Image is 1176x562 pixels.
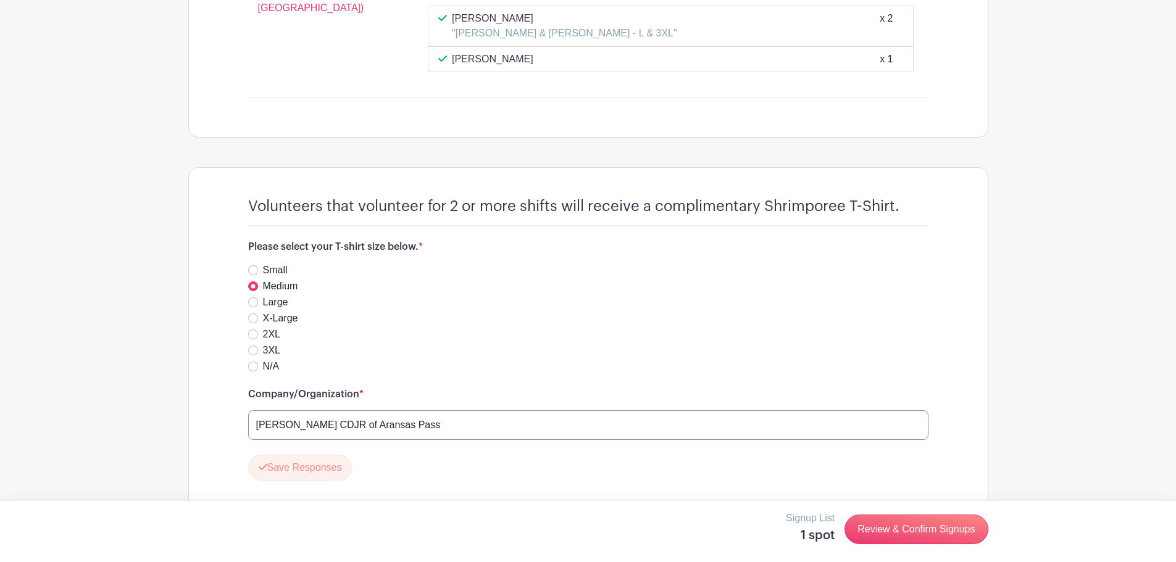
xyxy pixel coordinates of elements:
h4: Volunteers that volunteer for 2 or more shifts will receive a complimentary Shrimporee T-Shirt. [248,197,899,215]
p: [PERSON_NAME] [452,11,677,26]
a: Review & Confirm Signups [844,514,988,544]
p: [PERSON_NAME] [452,52,533,67]
input: Type your answer [248,410,928,440]
div: x 2 [880,11,893,41]
label: Large [263,295,288,310]
h6: Please select your T-shirt size below. [248,241,928,253]
button: Save Responses [248,455,352,481]
label: 2XL [263,327,280,342]
label: Small [263,263,288,278]
label: Medium [263,279,298,294]
label: N/A [263,359,280,374]
p: "[PERSON_NAME] & [PERSON_NAME] - L & 3XL" [452,26,677,41]
h6: Company/Organization [248,389,928,400]
div: x 1 [880,52,893,67]
label: 3XL [263,343,280,358]
h5: 1 spot [786,528,835,543]
p: Signup List [786,511,835,526]
label: X-Large [263,311,298,326]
